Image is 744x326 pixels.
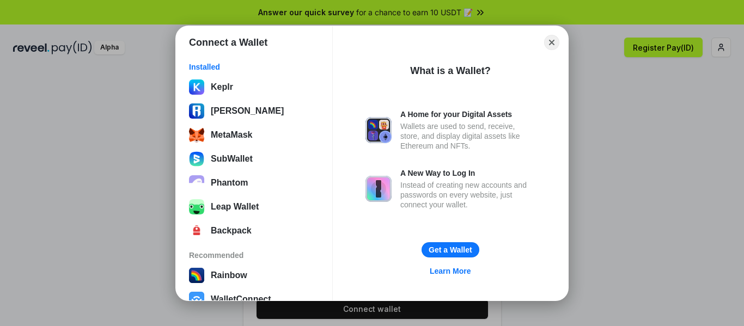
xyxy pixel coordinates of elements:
[189,36,267,49] h1: Connect a Wallet
[400,168,535,178] div: A New Way to Log In
[189,199,204,214] img: z+3L+1FxxXUeUMECPaK8gprIwhdlxV+hQdAXuUyJwW6xfJRlUUBFGbLJkqNlJgXjn6ghaAaYmDimBFRMSIqKAGPGvqu25lMm1...
[211,130,252,140] div: MetaMask
[400,121,535,151] div: Wallets are used to send, receive, store, and display digital assets like Ethereum and NFTs.
[189,250,319,260] div: Recommended
[186,76,322,98] button: Keplr
[211,154,253,164] div: SubWallet
[189,103,204,119] img: svg%3E%0A
[544,35,559,50] button: Close
[189,292,204,307] img: svg+xml,%3Csvg%20width%3D%2228%22%20height%3D%2228%22%20viewBox%3D%220%200%2028%2028%22%20fill%3D...
[186,220,322,242] button: Backpack
[211,294,271,304] div: WalletConnect
[423,264,477,278] a: Learn More
[400,180,535,210] div: Instead of creating new accounts and passwords on every website, just connect your wallet.
[211,202,259,212] div: Leap Wallet
[211,106,284,116] div: [PERSON_NAME]
[189,79,204,95] img: ByMCUfJCc2WaAAAAAElFTkSuQmCC
[186,124,322,146] button: MetaMask
[422,242,479,257] button: Get a Wallet
[186,265,322,286] button: Rainbow
[365,117,392,143] img: svg+xml,%3Csvg%20xmlns%3D%22http%3A%2F%2Fwww.w3.org%2F2000%2Fsvg%22%20fill%3D%22none%22%20viewBox...
[400,109,535,119] div: A Home for your Digital Assets
[189,175,204,190] img: epq2vO3P5aLWl15yRS7Q49p1fHTx2Sgh99jU3kfXv7cnPATIVQHAx5oQs66JWv3SWEjHOsb3kKgmE5WNBxBId7C8gm8wEgOvz...
[189,62,319,72] div: Installed
[189,127,204,143] img: svg+xml;base64,PHN2ZyB3aWR0aD0iMzUiIGhlaWdodD0iMzQiIHZpZXdCb3g9IjAgMCAzNSAzNCIgZmlsbD0ibm9uZSIgeG...
[186,288,322,310] button: WalletConnect
[430,266,471,276] div: Learn More
[186,100,322,122] button: [PERSON_NAME]
[429,245,472,255] div: Get a Wallet
[186,172,322,194] button: Phantom
[186,148,322,170] button: SubWallet
[211,178,248,188] div: Phantom
[189,151,204,167] img: svg+xml;base64,PHN2ZyB3aWR0aD0iMTYwIiBoZWlnaHQ9IjE2MCIgZmlsbD0ibm9uZSIgeG1sbnM9Imh0dHA6Ly93d3cudz...
[211,270,247,280] div: Rainbow
[189,268,204,283] img: svg+xml,%3Csvg%20width%3D%22120%22%20height%3D%22120%22%20viewBox%3D%220%200%20120%20120%22%20fil...
[365,176,392,202] img: svg+xml,%3Csvg%20xmlns%3D%22http%3A%2F%2Fwww.w3.org%2F2000%2Fsvg%22%20fill%3D%22none%22%20viewBox...
[211,82,233,92] div: Keplr
[211,226,252,236] div: Backpack
[186,196,322,218] button: Leap Wallet
[410,64,490,77] div: What is a Wallet?
[189,223,204,238] img: 4BxBxKvl5W07cAAAAASUVORK5CYII=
